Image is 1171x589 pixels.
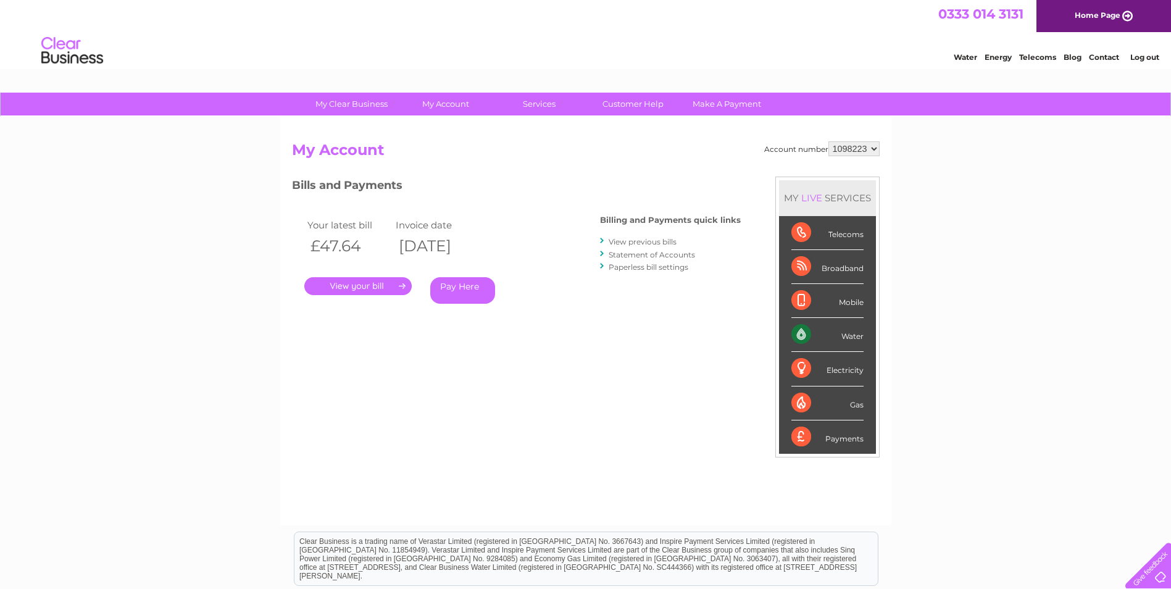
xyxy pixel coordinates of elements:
[791,352,864,386] div: Electricity
[954,52,977,62] a: Water
[985,52,1012,62] a: Energy
[394,93,496,115] a: My Account
[1019,52,1056,62] a: Telecoms
[304,277,412,295] a: .
[676,93,778,115] a: Make A Payment
[430,277,495,304] a: Pay Here
[488,93,590,115] a: Services
[609,237,677,246] a: View previous bills
[393,233,481,259] th: [DATE]
[393,217,481,233] td: Invoice date
[1130,52,1159,62] a: Log out
[304,233,393,259] th: £47.64
[791,386,864,420] div: Gas
[1089,52,1119,62] a: Contact
[292,177,741,198] h3: Bills and Payments
[791,284,864,318] div: Mobile
[791,318,864,352] div: Water
[779,180,876,215] div: MY SERVICES
[764,141,880,156] div: Account number
[292,141,880,165] h2: My Account
[609,250,695,259] a: Statement of Accounts
[609,262,688,272] a: Paperless bill settings
[791,216,864,250] div: Telecoms
[791,250,864,284] div: Broadband
[301,93,402,115] a: My Clear Business
[294,7,878,60] div: Clear Business is a trading name of Verastar Limited (registered in [GEOGRAPHIC_DATA] No. 3667643...
[799,192,825,204] div: LIVE
[304,217,393,233] td: Your latest bill
[41,32,104,70] img: logo.png
[938,6,1023,22] a: 0333 014 3131
[791,420,864,454] div: Payments
[582,93,684,115] a: Customer Help
[600,215,741,225] h4: Billing and Payments quick links
[1064,52,1081,62] a: Blog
